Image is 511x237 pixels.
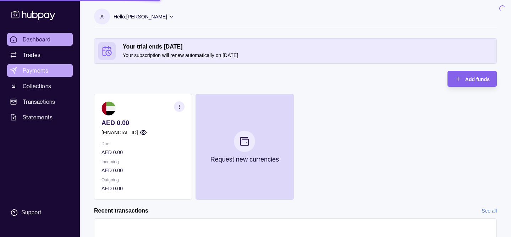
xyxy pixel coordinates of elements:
[447,71,497,87] button: Add funds
[196,94,293,200] button: Request new currencies
[101,129,138,136] p: [FINANCIAL_ID]
[465,77,490,82] span: Add funds
[101,140,185,148] p: Due
[21,209,41,216] div: Support
[94,207,148,215] h2: Recent transactions
[101,119,185,127] p: AED 0.00
[482,207,497,215] a: See all
[123,51,493,59] p: Your subscription will renew automatically on [DATE]
[23,113,53,122] span: Statements
[210,156,279,163] p: Request new currencies
[101,167,185,174] p: AED 0.00
[7,111,73,124] a: Statements
[23,82,51,90] span: Collections
[7,33,73,46] a: Dashboard
[123,43,493,51] h2: Your trial ends [DATE]
[7,95,73,108] a: Transactions
[101,148,185,156] p: AED 0.00
[101,158,185,166] p: Incoming
[114,13,167,21] p: Hello, [PERSON_NAME]
[23,66,48,75] span: Payments
[23,35,51,44] span: Dashboard
[23,51,40,59] span: Trades
[100,13,104,21] p: A
[101,185,185,192] p: AED 0.00
[7,49,73,61] a: Trades
[101,176,185,184] p: Outgoing
[101,101,116,115] img: ae
[7,205,73,220] a: Support
[7,80,73,92] a: Collections
[23,97,55,106] span: Transactions
[7,64,73,77] a: Payments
